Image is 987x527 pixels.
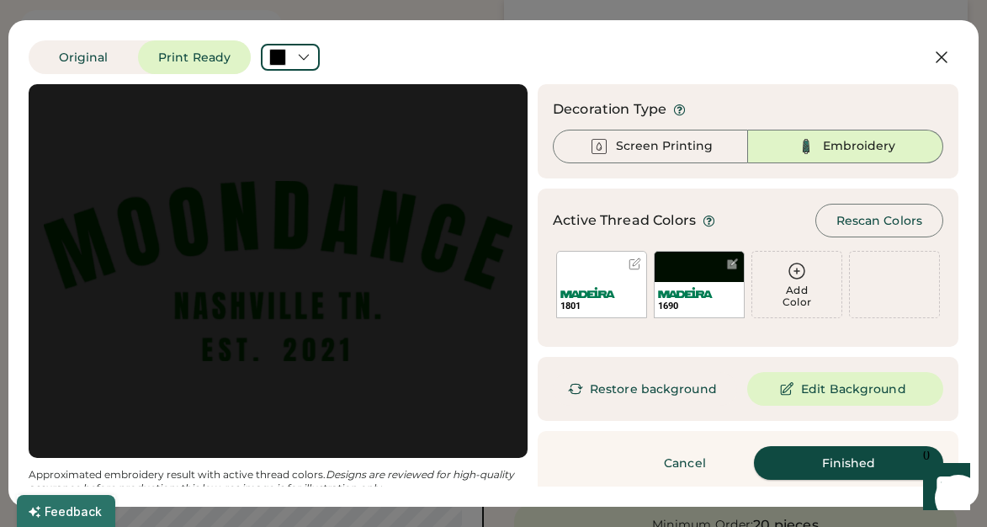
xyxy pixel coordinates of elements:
button: Cancel [626,446,744,480]
button: Original [29,40,138,74]
img: Thread%20Selected.svg [796,136,816,157]
button: Restore background [553,372,737,406]
button: Rescan Colors [815,204,943,237]
button: Print Ready [138,40,251,74]
img: Madeira%20Logo.svg [560,287,615,298]
div: Active Thread Colors [553,210,696,231]
button: Finished [754,446,943,480]
div: 1801 [560,300,643,312]
div: Approximated embroidery result with active thread colors. [29,468,528,495]
button: Edit Background [747,372,943,406]
em: Designs are reviewed for high-quality assurance before production; this low-res image is for illu... [29,468,517,494]
div: Screen Printing [616,138,713,155]
img: Ink%20-%20Unselected.svg [589,136,609,157]
iframe: Front Chat [907,451,979,524]
div: Decoration Type [553,99,666,120]
img: Madeira%20Logo.svg [658,287,713,298]
div: Embroidery [823,138,895,155]
div: 1690 [658,300,740,312]
div: Add Color [752,285,841,308]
